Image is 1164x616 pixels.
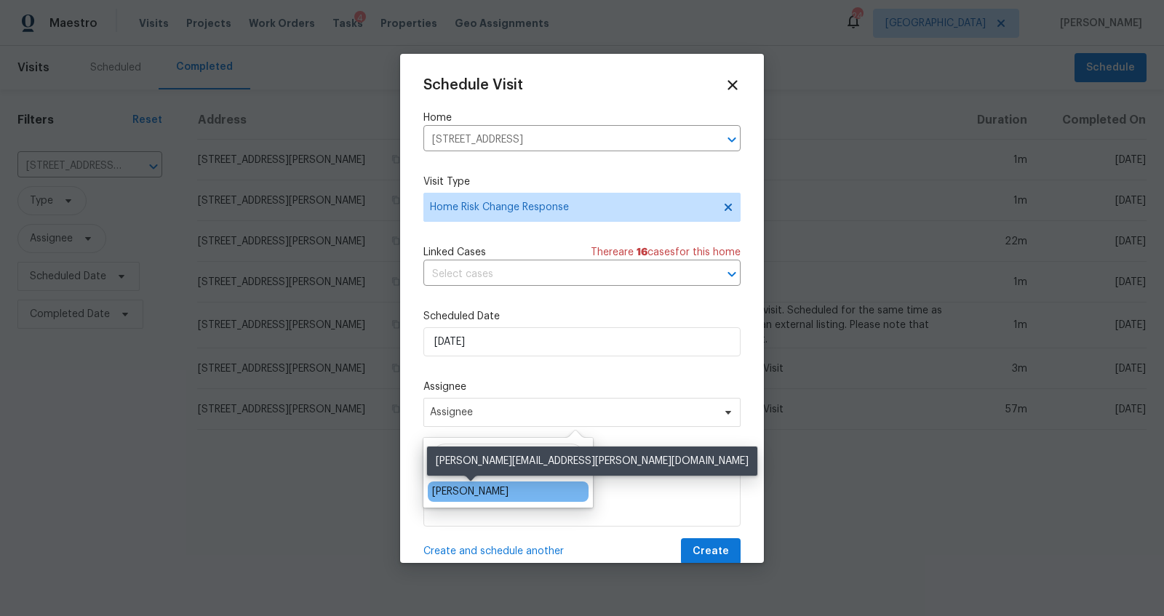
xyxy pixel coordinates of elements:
[432,484,509,499] div: [PERSON_NAME]
[722,264,742,284] button: Open
[591,245,741,260] span: There are case s for this home
[423,175,741,189] label: Visit Type
[423,245,486,260] span: Linked Cases
[427,447,757,476] div: [PERSON_NAME][EMAIL_ADDRESS][PERSON_NAME][DOMAIN_NAME]
[423,78,523,92] span: Schedule Visit
[423,380,741,394] label: Assignee
[423,129,700,151] input: Enter in an address
[637,247,647,257] span: 16
[423,309,741,324] label: Scheduled Date
[725,77,741,93] span: Close
[693,543,729,561] span: Create
[423,544,564,559] span: Create and schedule another
[423,327,741,356] input: M/D/YYYY
[423,111,741,125] label: Home
[681,538,741,565] button: Create
[430,200,713,215] span: Home Risk Change Response
[430,407,715,418] span: Assignee
[722,129,742,150] button: Open
[423,263,700,286] input: Select cases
